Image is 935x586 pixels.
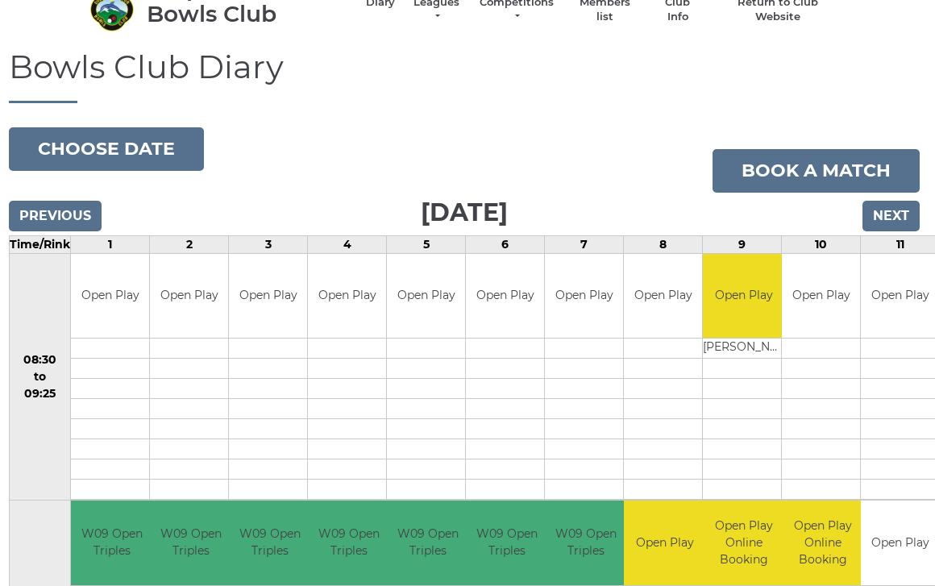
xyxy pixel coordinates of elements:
[229,235,308,253] td: 3
[782,254,860,339] td: Open Play
[150,235,229,253] td: 2
[308,235,387,253] td: 4
[703,501,784,585] td: Open Play Online Booking
[9,49,920,103] h1: Bowls Club Diary
[466,235,545,253] td: 6
[703,339,784,359] td: [PERSON_NAME]
[71,235,150,253] td: 1
[387,235,466,253] td: 5
[10,235,71,253] td: Time/Rink
[10,253,71,501] td: 08:30 to 09:25
[545,235,624,253] td: 7
[308,254,386,339] td: Open Play
[229,501,310,585] td: W09 Open Triples
[545,254,623,339] td: Open Play
[308,501,389,585] td: W09 Open Triples
[229,254,307,339] td: Open Play
[71,501,152,585] td: W09 Open Triples
[703,235,782,253] td: 9
[703,254,784,339] td: Open Play
[713,149,920,193] a: Book a match
[387,254,465,339] td: Open Play
[71,254,149,339] td: Open Play
[387,501,468,585] td: W09 Open Triples
[9,127,204,171] button: Choose date
[150,254,228,339] td: Open Play
[862,201,920,231] input: Next
[782,235,861,253] td: 10
[466,254,544,339] td: Open Play
[9,201,102,231] input: Previous
[782,501,863,585] td: Open Play Online Booking
[150,501,231,585] td: W09 Open Triples
[624,501,705,585] td: Open Play
[466,501,547,585] td: W09 Open Triples
[624,235,703,253] td: 8
[545,501,626,585] td: W09 Open Triples
[624,254,702,339] td: Open Play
